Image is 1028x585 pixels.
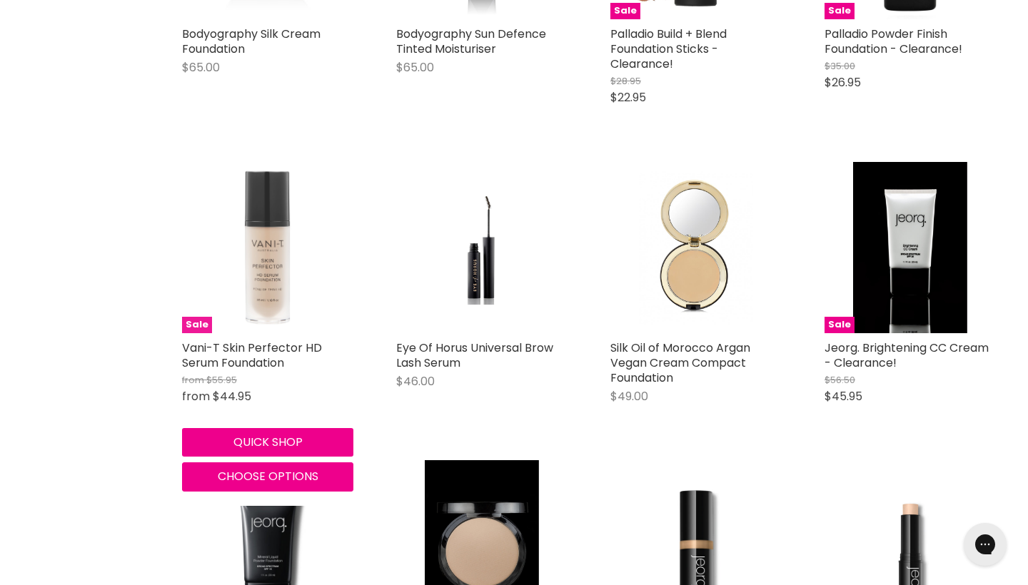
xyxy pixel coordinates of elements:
span: $46.00 [396,373,435,390]
span: $56.50 [825,373,855,387]
a: Bodyography Sun Defence Tinted Moisturiser [396,26,546,57]
img: Vani-T Skin Perfector HD Serum Foundation [223,162,312,333]
a: Palladio Build + Blend Foundation Sticks - Clearance! [610,26,727,72]
span: $22.95 [610,89,646,106]
span: $45.95 [825,388,862,405]
a: Jeorg. Brightening CC Cream - Clearance!Sale [825,162,996,333]
span: Sale [182,317,212,333]
iframe: Gorgias live chat messenger [957,518,1014,571]
span: $28.95 [610,74,641,88]
img: Silk Oil of Morocco Argan Vegan Cream Compact Foundation [639,162,753,333]
a: Eye Of Horus Universal Brow Lash Serum [396,162,568,333]
span: $55.95 [206,373,237,387]
a: Silk Oil of Morocco Argan Vegan Cream Compact Foundation [610,162,782,333]
a: Bodyography Silk Cream Foundation [182,26,321,57]
img: Jeorg. Brightening CC Cream - Clearance! [853,162,967,333]
a: Silk Oil of Morocco Argan Vegan Cream Compact Foundation [610,340,750,386]
a: Eye Of Horus Universal Brow Lash Serum [396,340,553,371]
a: Vani-T Skin Perfector HD Serum Foundation [182,340,322,371]
img: Eye Of Horus Universal Brow Lash Serum [425,162,539,333]
span: Sale [825,3,855,19]
button: Choose options [182,462,353,491]
button: Quick shop [182,428,353,457]
span: Sale [825,317,855,333]
span: $49.00 [610,388,648,405]
span: $65.00 [182,59,220,76]
span: $26.95 [825,74,861,91]
span: from [182,373,204,387]
a: Palladio Powder Finish Foundation - Clearance! [825,26,962,57]
span: Sale [610,3,640,19]
a: Jeorg. Brightening CC Cream - Clearance! [825,340,989,371]
span: $44.95 [213,388,251,405]
span: $35.00 [825,59,855,73]
a: Vani-T Skin Perfector HD Serum FoundationSale [182,162,353,333]
span: from [182,388,210,405]
span: $65.00 [396,59,434,76]
span: Choose options [218,468,318,484]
